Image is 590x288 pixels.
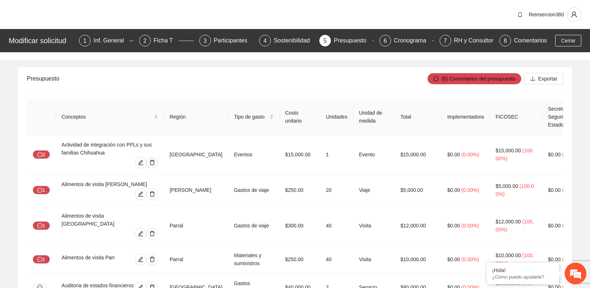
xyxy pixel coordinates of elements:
[147,191,158,197] span: delete
[562,223,580,229] span: ( 0.00% )
[461,187,479,193] span: ( 0.00% )
[514,35,547,46] div: Comentarios
[353,206,395,246] td: Visita
[83,38,87,44] span: 1
[320,135,353,174] td: 1
[447,223,460,229] span: $0.00
[27,68,427,89] div: Presupuesto
[495,252,521,258] span: $10,000.00
[203,38,207,44] span: 3
[135,231,146,236] span: edit
[33,255,50,264] button: message1
[334,35,372,46] div: Presupuesto
[379,35,434,46] div: 6Cronograma
[228,99,279,135] th: Tipo de gasto
[441,75,515,83] span: (8) Comentarios del presupuesto
[154,35,179,46] div: Ficha T
[562,256,580,262] span: ( 0.00% )
[135,157,146,168] button: edit
[37,257,42,263] span: message
[214,35,253,46] div: Participantes
[447,256,460,262] span: $0.00
[529,12,564,17] span: Reinsercion360
[353,246,395,273] td: Visita
[135,191,146,197] span: edit
[395,206,441,246] td: $12,000.00
[454,35,505,46] div: RH y Consultores
[33,186,50,194] button: message1
[441,99,490,135] th: Implementadora
[514,9,526,20] button: bell
[353,135,395,174] td: Evento
[504,38,507,44] span: 8
[279,246,320,273] td: $250.00
[427,73,522,85] button: message(8) Comentarios del presupuesto
[147,160,158,165] span: delete
[147,256,158,262] span: delete
[37,223,42,229] span: message
[548,223,561,229] span: $0.00
[562,187,580,193] span: ( 0.00% )
[228,135,279,174] td: Eventos
[447,152,460,157] span: $0.00
[33,150,50,159] button: message2
[9,35,75,46] div: Modificar solicitud
[234,113,268,121] span: Tipo de gasto
[320,99,353,135] th: Unidades
[440,35,494,46] div: 7RH y Consultores
[164,206,228,246] td: Parral
[492,267,554,273] div: ¡Hola!
[228,174,279,206] td: Gastos de viaje
[395,99,441,135] th: Total
[383,38,387,44] span: 6
[530,76,535,82] span: download
[495,148,521,153] span: $15,000.00
[499,35,547,46] div: 8Comentarios
[37,188,42,193] span: message
[135,256,146,262] span: edit
[538,75,557,83] span: Exportar
[279,206,320,246] td: $300.00
[548,256,561,262] span: $0.00
[62,254,125,265] div: Alimentos de visita Parr
[447,187,460,193] span: $0.00
[495,183,518,189] span: $5,000.00
[320,174,353,206] td: 20
[33,221,50,230] button: message1
[37,152,42,158] span: message
[567,11,581,18] span: user
[135,160,146,165] span: edit
[164,99,228,135] th: Región
[279,135,320,174] td: $15,000.00
[353,99,395,135] th: Unidad de medida
[164,246,228,273] td: Parral
[561,37,576,45] span: Cerrar
[567,7,581,22] button: user
[135,228,146,239] button: edit
[461,223,479,229] span: ( 0.00% )
[490,99,542,135] th: FICOSEC
[228,246,279,273] td: Materiales y suministros
[279,99,320,135] th: Costo unitario
[353,174,395,206] td: Viaje
[62,212,158,228] div: Alimentos de visita [GEOGRAPHIC_DATA]
[146,188,158,200] button: delete
[259,35,313,46] div: 4Sostenibilidad
[324,38,327,44] span: 5
[461,256,479,262] span: ( 0.00% )
[94,35,130,46] div: Inf. General
[395,174,441,206] td: $5,000.00
[548,152,561,157] span: $0.00
[146,254,158,265] button: delete
[555,35,581,46] button: Cerrar
[164,174,228,206] td: [PERSON_NAME]
[199,35,254,46] div: 3Participantes
[492,274,554,280] p: ¿Cómo puedo ayudarte?
[143,38,146,44] span: 2
[263,38,267,44] span: 4
[146,157,158,168] button: delete
[394,35,432,46] div: Cronograma
[62,180,158,188] div: Alimentos de visita [PERSON_NAME]
[320,206,353,246] td: 40
[135,254,146,265] button: edit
